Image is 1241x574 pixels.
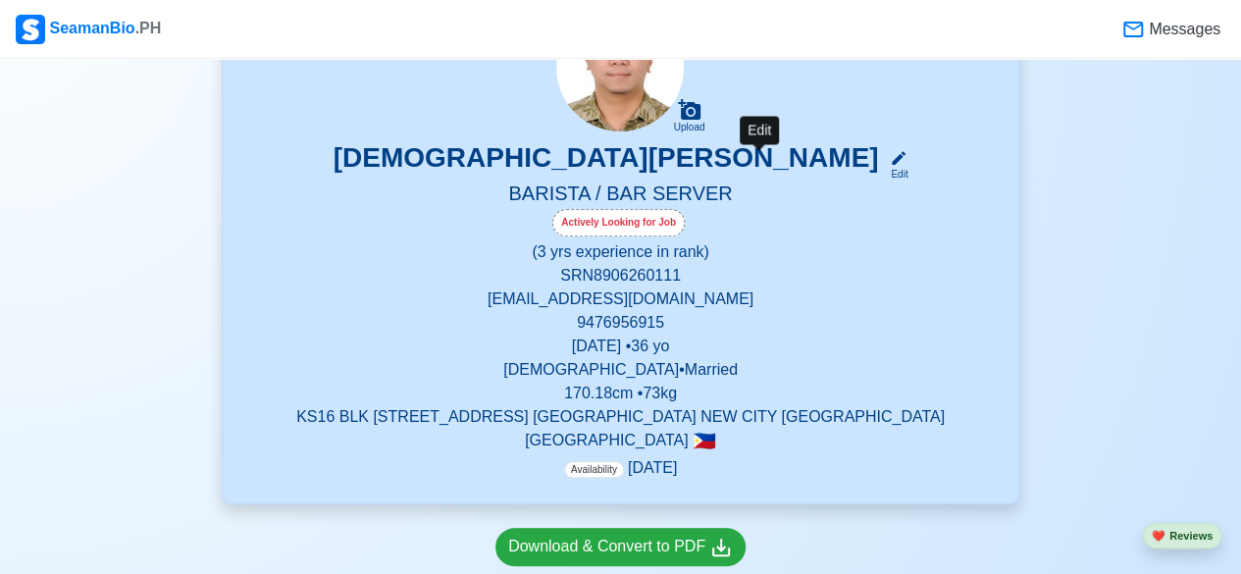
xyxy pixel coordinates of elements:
[334,141,879,182] h3: [DEMOGRAPHIC_DATA][PERSON_NAME]
[693,432,716,450] span: 🇵🇭
[246,358,995,382] p: [DEMOGRAPHIC_DATA] • Married
[246,287,995,311] p: [EMAIL_ADDRESS][DOMAIN_NAME]
[1145,18,1220,41] span: Messages
[246,429,995,452] p: [GEOGRAPHIC_DATA]
[246,182,995,209] h5: BARISTA / BAR SERVER
[674,122,705,133] div: Upload
[564,461,624,478] span: Availability
[564,456,677,480] p: [DATE]
[246,264,995,287] p: SRN 8906260111
[246,240,995,264] p: (3 yrs experience in rank)
[508,535,733,559] div: Download & Convert to PDF
[1143,523,1221,549] button: heartReviews
[495,528,746,566] a: Download & Convert to PDF
[246,335,995,358] p: [DATE] • 36 yo
[16,15,161,44] div: SeamanBio
[246,382,995,405] p: 170.18 cm • 73 kg
[135,20,162,36] span: .PH
[552,209,685,236] div: Actively Looking for Job
[16,15,45,44] img: Logo
[740,116,779,144] div: Edit
[246,311,995,335] p: 9476956915
[1152,530,1165,542] span: heart
[882,167,907,182] div: Edit
[246,405,995,429] p: KS16 BLK [STREET_ADDRESS] [GEOGRAPHIC_DATA] NEW CITY [GEOGRAPHIC_DATA]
